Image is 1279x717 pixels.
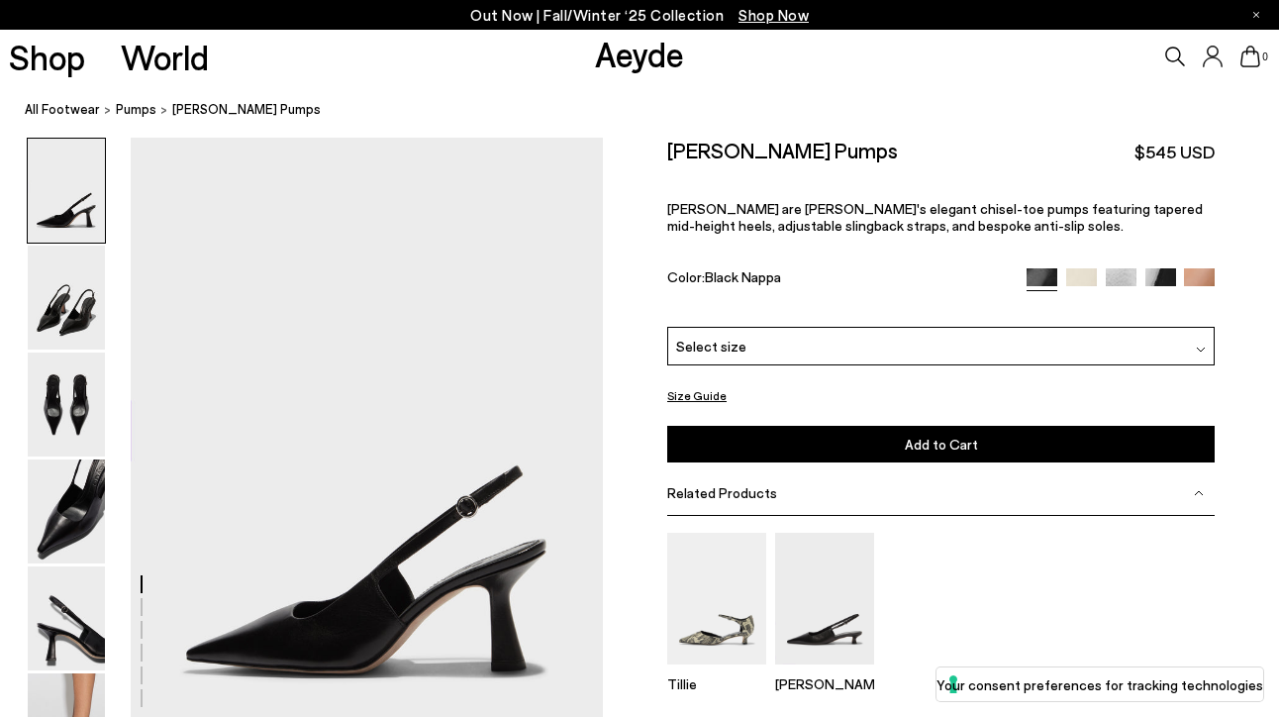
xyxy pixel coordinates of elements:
[28,460,105,563] img: Fernanda Slingback Pumps - Image 4
[9,40,85,74] a: Shop
[936,667,1263,701] button: Your consent preferences for tracking technologies
[667,383,727,408] button: Size Guide
[775,533,874,665] img: Catrina Slingback Pumps
[172,99,321,120] span: [PERSON_NAME] Pumps
[667,533,766,665] img: Tillie Ankle Strap Pumps
[1196,345,1206,355] img: svg%3E
[1260,51,1270,62] span: 0
[775,651,874,692] a: Catrina Slingback Pumps [PERSON_NAME]
[25,83,1279,138] nav: breadcrumb
[775,675,874,692] p: [PERSON_NAME]
[667,426,1215,462] button: Add to Cart
[28,566,105,670] img: Fernanda Slingback Pumps - Image 5
[470,3,809,28] p: Out Now | Fall/Winter ‘25 Collection
[25,99,100,120] a: All Footwear
[1240,46,1260,67] a: 0
[667,651,766,692] a: Tillie Ankle Strap Pumps Tillie
[676,336,746,357] span: Select size
[116,101,156,117] span: pumps
[1194,488,1204,498] img: svg%3E
[28,246,105,350] img: Fernanda Slingback Pumps - Image 2
[28,353,105,457] img: Fernanda Slingback Pumps - Image 3
[667,138,898,162] h2: [PERSON_NAME] Pumps
[595,33,684,74] a: Aeyde
[705,268,781,285] span: Black Nappa
[905,436,978,453] span: Add to Cart
[667,268,1009,291] div: Color:
[1134,140,1215,164] span: $545 USD
[738,6,809,24] span: Navigate to /collections/new-in
[121,40,209,74] a: World
[667,675,766,692] p: Tillie
[28,139,105,243] img: Fernanda Slingback Pumps - Image 1
[667,484,777,501] span: Related Products
[936,674,1263,695] label: Your consent preferences for tracking technologies
[667,200,1203,234] span: [PERSON_NAME] are [PERSON_NAME]'s elegant chisel-toe pumps featuring tapered mid-height heels, ad...
[116,99,156,120] a: pumps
